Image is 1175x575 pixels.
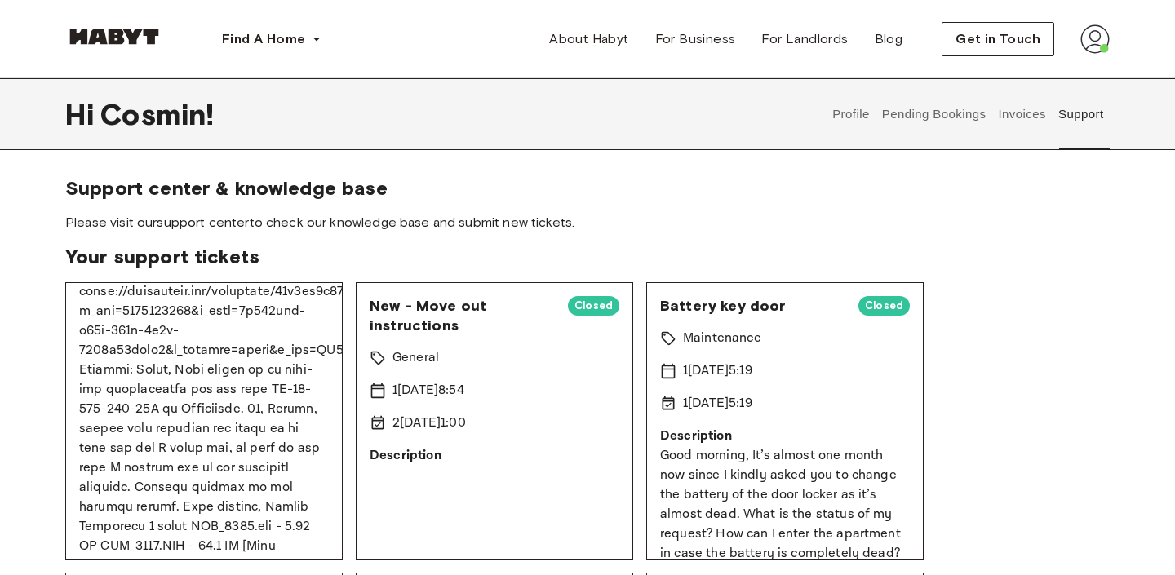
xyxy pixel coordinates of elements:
[660,427,910,446] p: Description
[65,214,1110,232] span: Please visit our to check our knowledge base and submit new tickets.
[862,23,916,55] a: Blog
[655,29,736,49] span: For Business
[831,78,872,150] button: Profile
[875,29,903,49] span: Blog
[392,381,464,400] p: 1[DATE]8:54
[65,97,100,131] span: Hi
[209,23,335,55] button: Find A Home
[1080,24,1110,54] img: avatar
[858,298,910,314] span: Closed
[660,296,845,316] span: Battery key door
[392,348,439,368] p: General
[827,78,1110,150] div: user profile tabs
[683,394,752,414] p: 1[DATE]5:19
[942,22,1054,56] button: Get in Touch
[100,97,214,131] span: Cosmin !
[761,29,848,49] span: For Landlords
[65,245,1110,269] span: Your support tickets
[642,23,749,55] a: For Business
[683,329,761,348] p: Maintenance
[157,215,249,230] a: support center
[880,78,988,150] button: Pending Bookings
[568,298,619,314] span: Closed
[748,23,861,55] a: For Landlords
[956,29,1040,49] span: Get in Touch
[370,296,555,335] span: New - Move out instructions
[392,414,466,433] p: 2[DATE]1:00
[683,361,752,381] p: 1[DATE]5:19
[549,29,628,49] span: About Habyt
[1056,78,1106,150] button: Support
[65,29,163,45] img: Habyt
[222,29,305,49] span: Find A Home
[370,446,619,466] p: Description
[65,176,1110,201] span: Support center & knowledge base
[996,78,1048,150] button: Invoices
[536,23,641,55] a: About Habyt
